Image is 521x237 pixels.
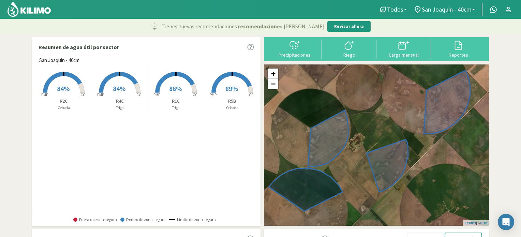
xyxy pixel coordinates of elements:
div: Open Intercom Messenger [498,214,514,230]
button: Revisar ahora [327,21,371,32]
div: Carga mensual [378,53,429,57]
span: recomendaciones [238,22,283,30]
p: Cebada [36,105,92,111]
button: Reportes [431,40,486,58]
p: Trigo [92,105,148,111]
div: Precipitaciones [269,53,320,57]
tspan: CC [80,92,85,97]
span: Todos [387,6,403,13]
button: Precipitaciones [267,40,322,58]
p: Cebada [204,105,260,111]
tspan: CC [249,92,254,97]
p: Resumen de agua útil por sector [39,43,119,51]
p: Tienes nuevas recomendaciones [162,22,325,30]
img: Kilimo [7,1,51,17]
tspan: PMP [153,92,160,97]
span: San Joaquin - 40cm [422,6,472,13]
p: R2C [36,98,92,105]
a: Esri [481,221,487,225]
span: [PERSON_NAME] [284,22,325,30]
div: Reportes [433,53,483,57]
tspan: PMP [97,92,104,97]
span: 84% [113,84,125,93]
p: Revisar ahora [334,23,364,30]
tspan: CC [193,92,197,97]
div: Riego [324,53,374,57]
span: 89% [225,84,238,93]
span: 86% [169,84,182,93]
button: Riego [322,40,376,58]
tspan: PMP [41,92,48,97]
a: Zoom out [268,79,278,89]
a: Zoom in [268,69,278,79]
a: Leaflet [465,221,476,225]
p: Trigo [148,105,204,111]
span: Dentro de zona segura [120,217,166,222]
button: Carga mensual [376,40,431,58]
p: R4C [92,98,148,105]
span: San Joaquin - 40cm [39,57,79,64]
tspan: PMP [210,92,217,97]
p: R5B [204,98,260,105]
tspan: CC [137,92,142,97]
span: 84% [57,84,70,93]
div: | © [463,220,489,226]
span: Límite de zona segura [169,217,216,222]
span: Fuera de zona segura [73,217,117,222]
p: R1C [148,98,204,105]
